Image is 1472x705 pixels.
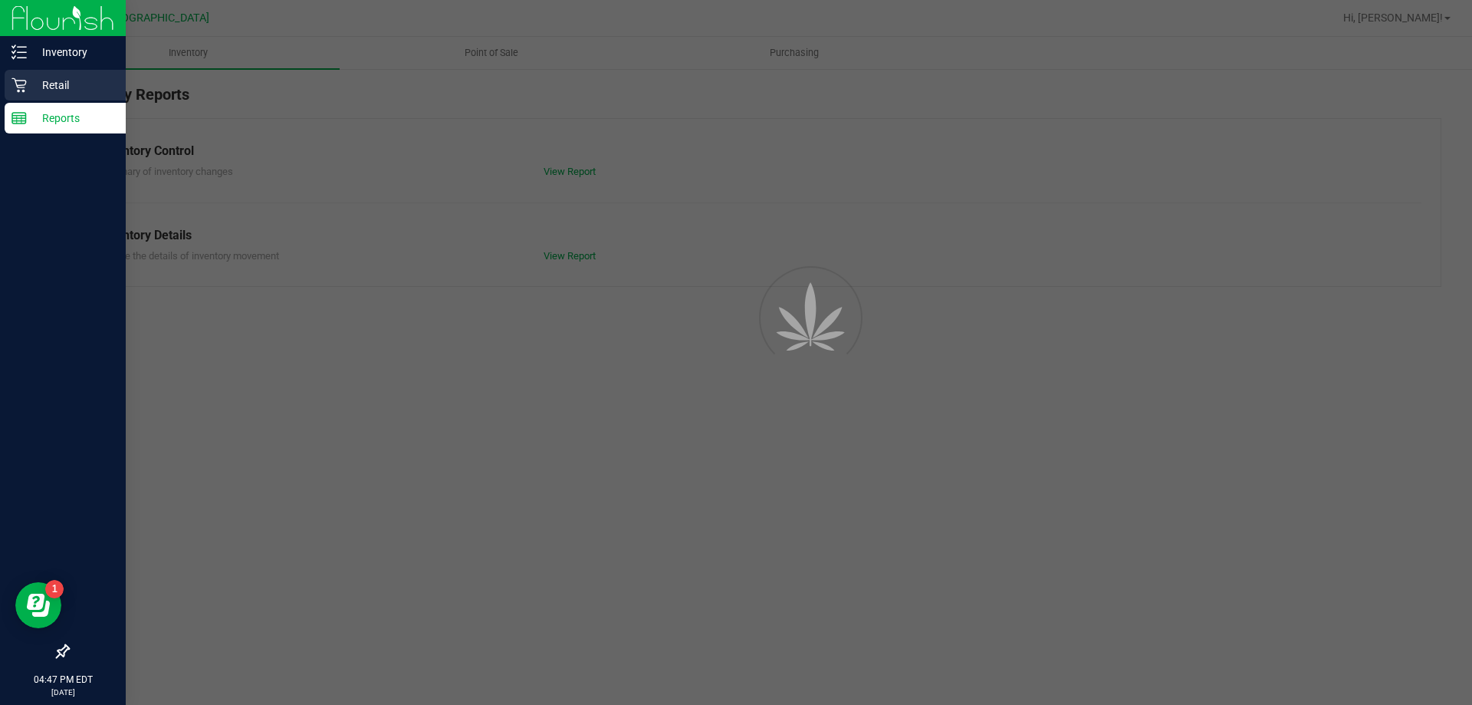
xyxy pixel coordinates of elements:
[11,44,27,60] inline-svg: Inventory
[11,77,27,93] inline-svg: Retail
[11,110,27,126] inline-svg: Reports
[27,76,119,94] p: Retail
[7,687,119,698] p: [DATE]
[27,43,119,61] p: Inventory
[27,109,119,127] p: Reports
[45,580,64,598] iframe: Resource center unread badge
[15,582,61,628] iframe: Resource center
[7,673,119,687] p: 04:47 PM EDT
